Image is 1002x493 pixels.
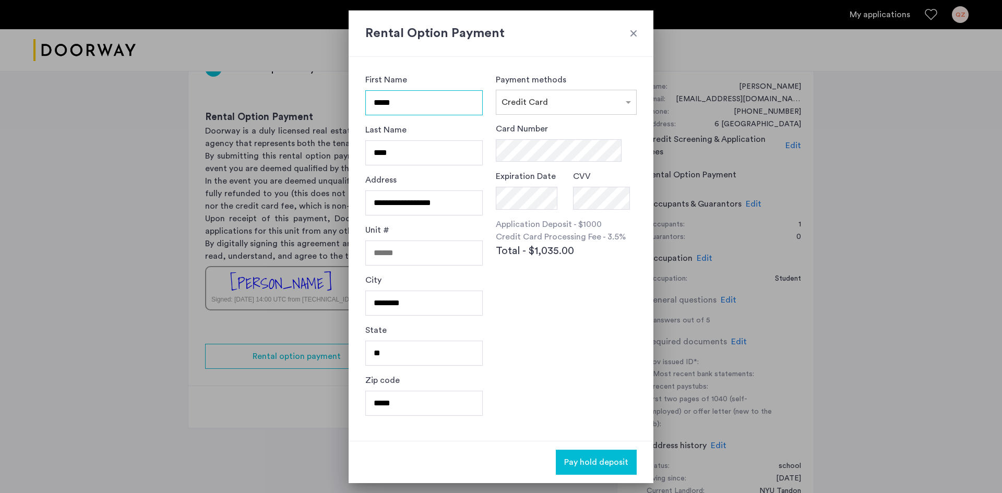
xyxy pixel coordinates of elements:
label: Unit # [365,224,389,236]
label: City [365,274,381,286]
label: CVV [573,170,591,183]
label: State [365,324,387,336]
label: Expiration Date [496,170,556,183]
button: button [556,450,637,475]
label: Last Name [365,124,407,136]
label: Card Number [496,123,548,135]
span: Pay hold deposit [564,456,628,468]
span: Total - $1,035.00 [496,243,574,259]
p: Credit Card Processing Fee - 3.5% [496,231,637,243]
label: First Name [365,74,407,86]
span: Credit Card [502,98,548,106]
label: Payment methods [496,76,566,84]
label: Address [365,174,397,186]
label: Zip code [365,374,400,387]
h2: Rental Option Payment [365,24,637,43]
p: Application Deposit - $1000 [496,218,637,231]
